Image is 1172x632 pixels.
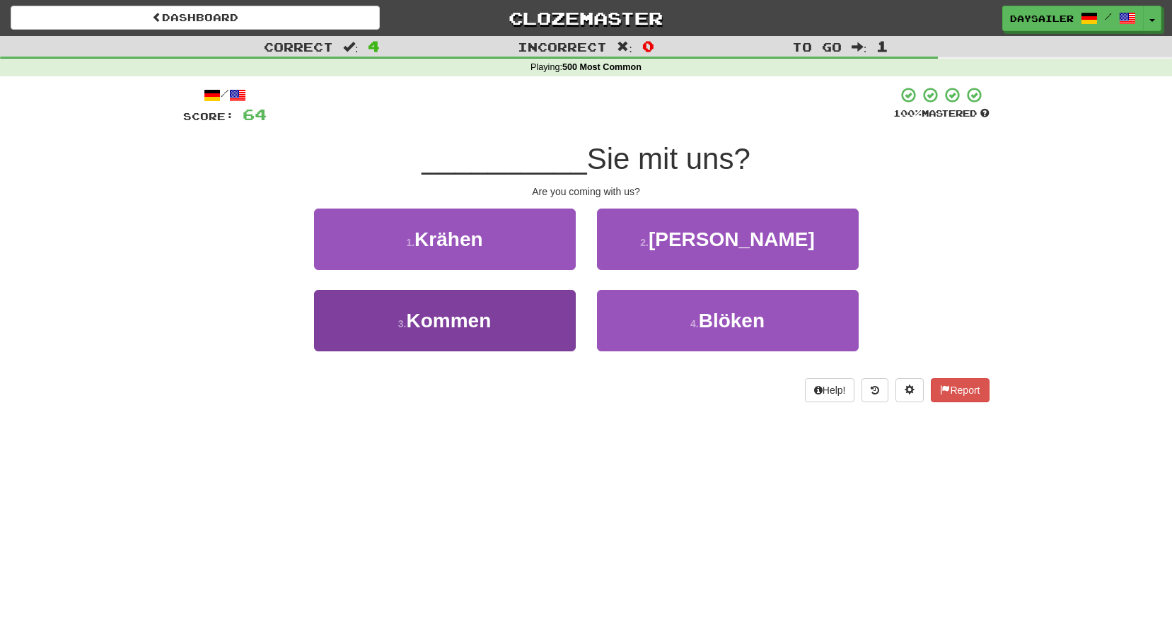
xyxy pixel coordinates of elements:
span: Correct [264,40,333,54]
button: Round history (alt+y) [861,378,888,402]
span: : [617,41,632,53]
strong: 500 Most Common [562,62,642,72]
span: Daysailer [1010,12,1074,25]
a: Daysailer / [1002,6,1144,31]
span: Blöken [699,310,765,332]
small: 4 . [690,318,699,329]
span: : [343,41,359,53]
span: 0 [642,37,654,54]
button: 1.Krähen [314,209,576,270]
button: 3.Kommen [314,290,576,351]
span: Score: [183,110,234,122]
span: 1 [876,37,888,54]
small: 2 . [640,237,649,248]
span: : [852,41,867,53]
button: 4.Blöken [597,290,859,351]
div: Are you coming with us? [183,185,990,199]
small: 1 . [406,237,414,248]
div: Mastered [893,107,990,120]
span: 100 % [893,107,922,119]
span: Kommen [406,310,491,332]
span: Incorrect [518,40,607,54]
span: [PERSON_NAME] [649,228,815,250]
span: To go [792,40,842,54]
button: 2.[PERSON_NAME] [597,209,859,270]
span: 64 [243,105,267,123]
button: Help! [805,378,855,402]
div: / [183,86,267,104]
a: Dashboard [11,6,380,30]
button: Report [931,378,989,402]
span: 4 [368,37,380,54]
span: __________ [422,142,587,175]
span: Sie mit uns? [587,142,750,175]
a: Clozemaster [401,6,770,30]
small: 3 . [398,318,407,329]
span: Krähen [414,228,482,250]
span: / [1105,11,1112,21]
